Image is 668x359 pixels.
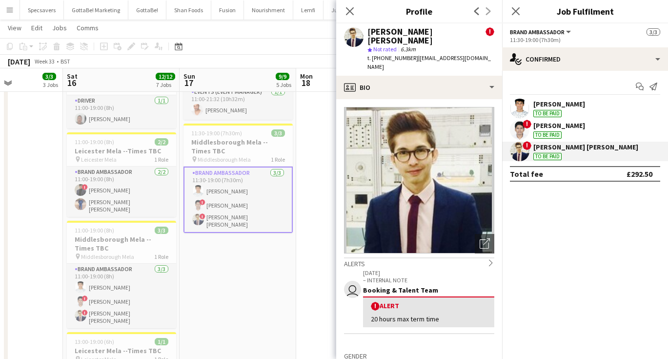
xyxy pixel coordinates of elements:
[336,5,502,18] h3: Profile
[502,5,668,18] h3: Job Fulfilment
[533,131,562,139] div: To be paid
[183,86,293,120] app-card-role: Events (Event Manager)1/111:00-21:32 (10h32m)[PERSON_NAME]
[166,0,211,20] button: Shan Foods
[336,76,502,99] div: Bio
[48,21,71,34] a: Jobs
[344,107,494,253] img: Crew avatar or photo
[533,110,562,117] div: To be paid
[156,73,175,80] span: 12/12
[510,28,565,36] span: Brand Ambassador
[67,147,176,155] h3: Leicester Mela --Times TBC
[65,77,78,88] span: 16
[200,213,205,219] span: !
[183,72,195,81] span: Sun
[27,21,46,34] a: Edit
[67,72,78,81] span: Sat
[32,58,57,65] span: Week 33
[271,129,285,137] span: 3/3
[198,156,251,163] span: Middlesborough Mela
[533,143,638,151] div: [PERSON_NAME] [PERSON_NAME]
[75,138,114,146] span: 11:00-19:00 (8h)
[523,120,531,128] span: !
[155,338,168,345] span: 1/1
[43,81,58,88] div: 3 Jobs
[510,169,543,179] div: Total fee
[67,167,176,217] app-card-role: Brand Ambassador2/211:00-19:00 (8h)![PERSON_NAME][PERSON_NAME] [PERSON_NAME] [PERSON_NAME]
[276,81,291,88] div: 5 Jobs
[67,221,176,328] app-job-card: 11:00-19:00 (8h)3/3Middlesborough Mela --Times TBC Middlesborough Mela1 RoleBrand Ambassador3/311...
[486,27,494,36] span: !
[67,95,176,128] app-card-role: Driver1/111:00-19:00 (8h)[PERSON_NAME]
[271,156,285,163] span: 1 Role
[156,81,175,88] div: 7 Jobs
[363,269,494,276] p: [DATE]
[82,296,88,301] span: !
[82,184,88,190] span: !
[276,73,289,80] span: 9/9
[627,169,652,179] div: £292.50
[371,302,380,311] span: !
[367,27,486,45] div: [PERSON_NAME] [PERSON_NAME]
[200,199,205,205] span: !
[8,23,21,32] span: View
[363,286,494,295] div: Booking & Talent Team
[31,23,42,32] span: Edit
[475,234,494,253] div: Open photos pop-in
[67,235,176,253] h3: Middlesborough Mela --Times TBC
[128,0,166,20] button: GottaBe!
[67,132,176,217] app-job-card: 11:00-19:00 (8h)2/2Leicester Mela --Times TBC Leicester Mela1 RoleBrand Ambassador2/211:00-19:00 ...
[64,0,128,20] button: GottaBe! Marketing
[367,54,418,62] span: t. [PHONE_NUMBER]
[502,47,668,71] div: Confirmed
[67,61,176,128] app-job-card: 11:00-19:00 (8h)1/1Leicester Mela --Times TBC Leicester Mela1 RoleDriver1/111:00-19:00 (8h)[PERSO...
[211,0,244,20] button: Fusion
[154,253,168,260] span: 1 Role
[81,253,134,260] span: Middlesborough Mela
[183,138,293,155] h3: Middlesborough Mela --Times TBC
[77,23,99,32] span: Comms
[371,315,486,323] div: 20 hours max term time
[73,21,102,34] a: Comms
[523,141,531,150] span: !
[154,156,168,163] span: 1 Role
[399,45,418,53] span: 6.3km
[533,121,585,130] div: [PERSON_NAME]
[533,153,562,160] div: To be paid
[183,167,293,233] app-card-role: Brand Ambassador3/311:30-19:00 (7h30m)[PERSON_NAME]![PERSON_NAME]![PERSON_NAME] [PERSON_NAME]
[647,28,660,36] span: 3/3
[299,77,313,88] span: 18
[61,58,70,65] div: BST
[155,138,168,146] span: 2/2
[82,310,88,316] span: !
[75,338,114,345] span: 13:00-19:00 (6h)
[8,57,30,66] div: [DATE]
[4,21,25,34] a: View
[52,23,67,32] span: Jobs
[363,276,494,284] p: – INTERNAL NOTE
[324,0,357,20] button: Jumbo
[75,227,114,234] span: 11:00-19:00 (8h)
[244,0,293,20] button: Nourishment
[191,129,242,137] span: 11:30-19:00 (7h30m)
[67,346,176,355] h3: Leicester Mela --Times TBC
[533,100,585,108] div: [PERSON_NAME]
[293,0,324,20] button: Lemfi
[42,73,56,80] span: 3/3
[344,257,494,268] div: Alerts
[182,77,195,88] span: 17
[300,72,313,81] span: Mon
[81,156,117,163] span: Leicester Mela
[155,227,168,234] span: 3/3
[67,264,176,328] app-card-role: Brand Ambassador3/311:00-19:00 (8h)[PERSON_NAME]![PERSON_NAME]![PERSON_NAME] [PERSON_NAME]
[20,0,64,20] button: Specsavers
[183,124,293,233] app-job-card: 11:30-19:00 (7h30m)3/3Middlesborough Mela --Times TBC Middlesborough Mela1 RoleBrand Ambassador3/...
[510,28,572,36] button: Brand Ambassador
[367,54,491,70] span: | [EMAIL_ADDRESS][DOMAIN_NAME]
[510,36,660,43] div: 11:30-19:00 (7h30m)
[371,301,486,311] div: Alert
[373,45,397,53] span: Not rated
